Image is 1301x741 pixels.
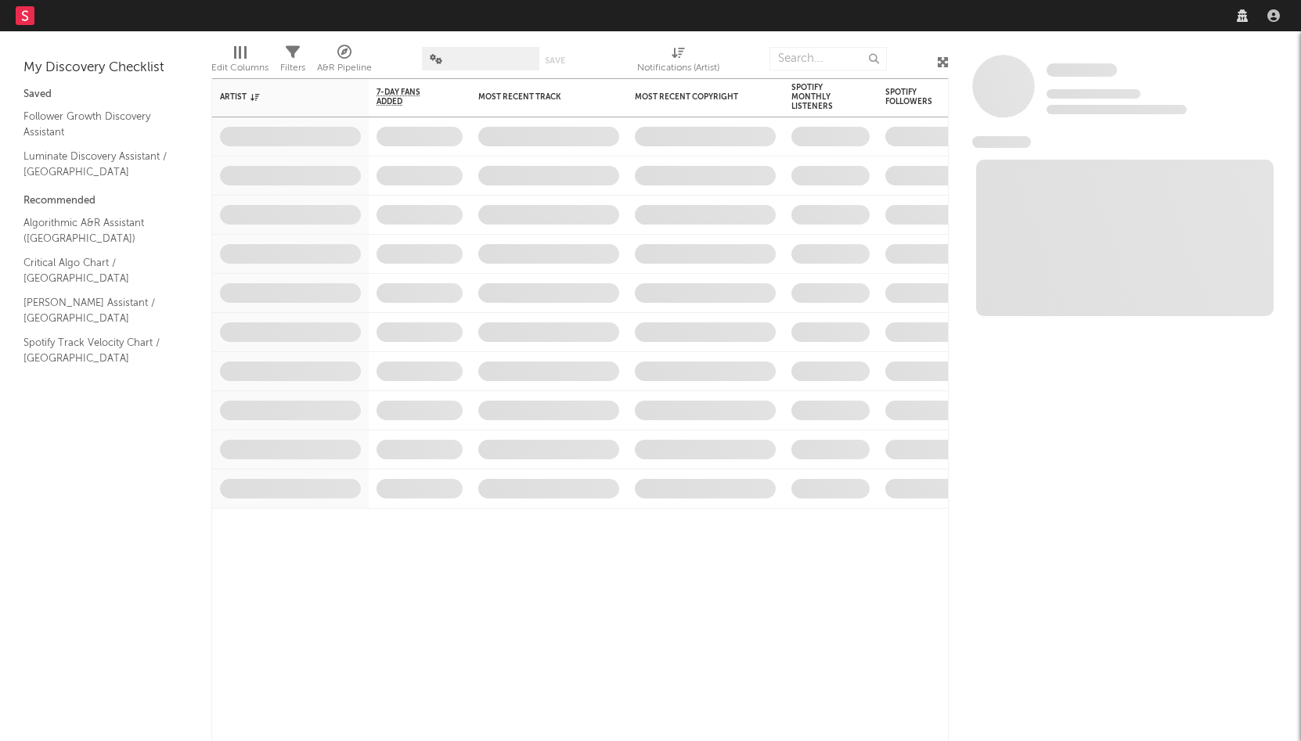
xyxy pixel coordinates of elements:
span: 7-Day Fans Added [377,88,439,106]
div: My Discovery Checklist [23,59,188,77]
div: Filters [280,59,305,77]
a: Some Artist [1047,63,1117,78]
div: Most Recent Track [478,92,596,102]
span: Some Artist [1047,63,1117,77]
span: Tracking Since: [DATE] [1047,89,1141,99]
div: Filters [280,39,305,85]
div: Artist [220,92,337,102]
div: Edit Columns [211,39,268,85]
input: Search... [769,47,887,70]
a: [PERSON_NAME] Assistant / [GEOGRAPHIC_DATA] [23,294,172,326]
a: Luminate Discovery Assistant / [GEOGRAPHIC_DATA] [23,148,172,180]
a: Spotify Search Virality Chart / [GEOGRAPHIC_DATA] [23,374,172,406]
a: Spotify Track Velocity Chart / [GEOGRAPHIC_DATA] [23,334,172,366]
div: Recommended [23,192,188,210]
div: A&R Pipeline [317,59,372,77]
div: Spotify Followers [885,88,940,106]
div: Saved [23,85,188,104]
a: Algorithmic A&R Assistant ([GEOGRAPHIC_DATA]) [23,214,172,246]
span: 0 fans last week [1047,105,1187,114]
span: News Feed [972,136,1031,148]
a: Critical Algo Chart / [GEOGRAPHIC_DATA] [23,254,172,286]
button: Save [545,56,565,65]
div: Most Recent Copyright [635,92,752,102]
div: Edit Columns [211,59,268,77]
div: A&R Pipeline [317,39,372,85]
div: Notifications (Artist) [637,59,719,77]
a: Follower Growth Discovery Assistant [23,108,172,140]
div: Notifications (Artist) [637,39,719,85]
div: Spotify Monthly Listeners [791,83,846,111]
